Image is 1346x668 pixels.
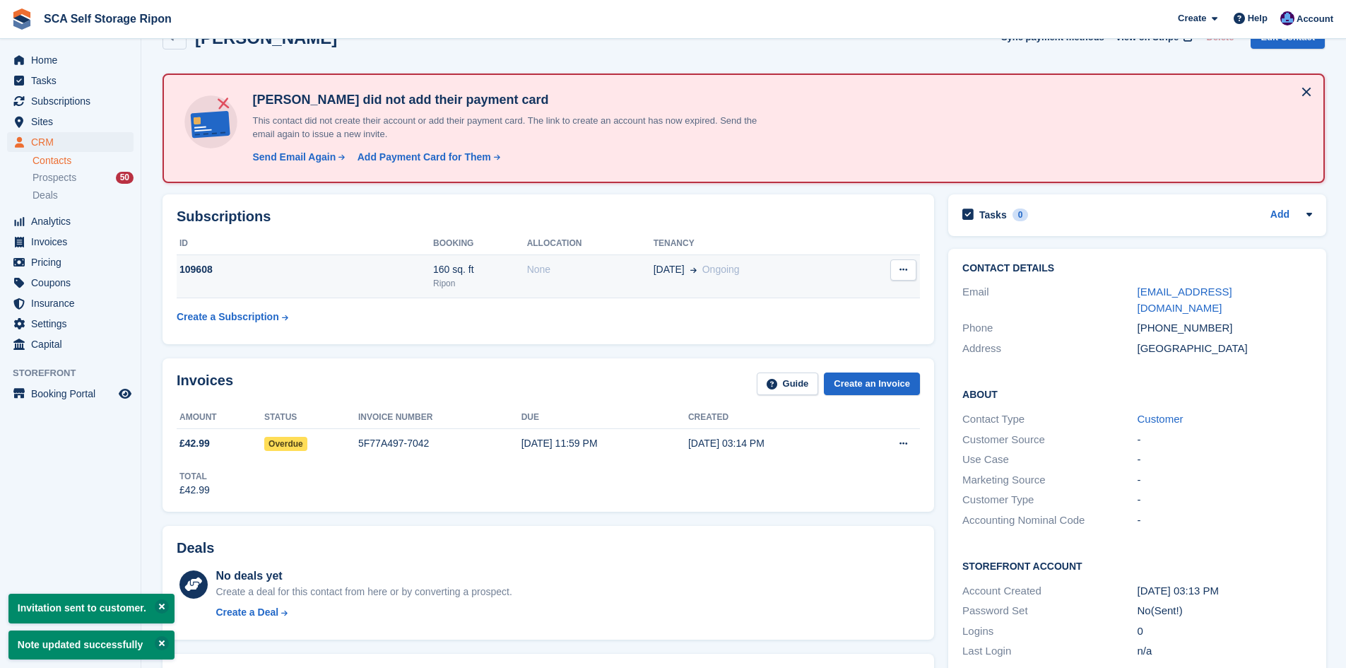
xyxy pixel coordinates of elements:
a: menu [7,252,134,272]
a: menu [7,112,134,131]
div: 0 [1013,209,1029,221]
span: Tasks [31,71,116,90]
a: menu [7,314,134,334]
div: n/a [1138,643,1312,660]
th: Allocation [527,233,654,255]
div: Address [962,341,1137,357]
th: Tenancy [654,233,852,255]
div: Logins [962,623,1137,640]
span: Ongoing [702,264,740,275]
div: No deals yet [216,568,512,585]
div: Use Case [962,452,1137,468]
div: Accounting Nominal Code [962,512,1137,529]
span: Overdue [264,437,307,451]
span: Create [1178,11,1206,25]
span: Booking Portal [31,384,116,404]
div: 160 sq. ft [433,262,527,277]
th: Invoice number [358,406,521,429]
h2: Storefront Account [962,558,1312,573]
span: Prospects [33,171,76,184]
h2: Deals [177,540,214,556]
span: Storefront [13,366,141,380]
a: menu [7,293,134,313]
a: menu [7,232,134,252]
span: Pricing [31,252,116,272]
h2: Subscriptions [177,209,920,225]
div: 50 [116,172,134,184]
div: [DATE] 03:13 PM [1138,583,1312,599]
div: 109608 [177,262,433,277]
a: menu [7,273,134,293]
div: Customer Source [962,432,1137,448]
div: Last Login [962,643,1137,660]
div: - [1138,492,1312,508]
a: Deals [33,188,134,203]
a: menu [7,71,134,90]
p: Invitation sent to customer. [8,594,175,623]
th: Due [521,406,688,429]
span: Account [1297,12,1333,26]
span: Home [31,50,116,70]
span: Deals [33,189,58,202]
div: 5F77A497-7042 [358,436,521,451]
span: Sites [31,112,116,131]
div: No [1138,603,1312,619]
a: menu [7,50,134,70]
div: [GEOGRAPHIC_DATA] [1138,341,1312,357]
div: £42.99 [179,483,210,498]
div: Account Created [962,583,1137,599]
p: Note updated successfully [8,631,175,660]
a: menu [7,91,134,111]
div: Add Payment Card for Them [358,150,491,165]
div: Total [179,470,210,483]
span: Analytics [31,211,116,231]
th: ID [177,233,433,255]
a: Create an Invoice [824,373,920,396]
div: Send Email Again [252,150,336,165]
a: Guide [757,373,819,396]
div: Create a Subscription [177,310,279,324]
div: [PHONE_NUMBER] [1138,320,1312,336]
div: 0 [1138,623,1312,640]
div: - [1138,432,1312,448]
div: Contact Type [962,411,1137,428]
img: Sarah Race [1280,11,1294,25]
div: - [1138,452,1312,468]
a: menu [7,384,134,404]
a: menu [7,132,134,152]
div: [DATE] 03:14 PM [688,436,855,451]
span: Coupons [31,273,116,293]
span: Settings [31,314,116,334]
a: Create a Deal [216,605,512,620]
div: Create a Deal [216,605,278,620]
th: Amount [177,406,264,429]
a: [EMAIL_ADDRESS][DOMAIN_NAME] [1138,286,1232,314]
h2: Contact Details [962,263,1312,274]
div: [DATE] 11:59 PM [521,436,688,451]
a: Add [1270,207,1289,223]
div: Create a deal for this contact from here or by converting a prospect. [216,585,512,599]
span: £42.99 [179,436,210,451]
div: - [1138,512,1312,529]
a: Add Payment Card for Them [352,150,502,165]
th: Status [264,406,358,429]
a: SCA Self Storage Ripon [38,7,177,30]
div: Password Set [962,603,1137,619]
a: Prospects 50 [33,170,134,185]
img: no-card-linked-e7822e413c904bf8b177c4d89f31251c4716f9871600ec3ca5bfc59e148c83f4.svg [181,92,241,152]
a: menu [7,334,134,354]
div: Phone [962,320,1137,336]
p: This contact did not create their account or add their payment card. The link to create an accoun... [247,114,777,141]
div: - [1138,472,1312,488]
div: None [527,262,654,277]
div: Marketing Source [962,472,1137,488]
span: [DATE] [654,262,685,277]
a: Contacts [33,154,134,168]
span: Invoices [31,232,116,252]
h2: Invoices [177,373,233,396]
a: menu [7,211,134,231]
span: CRM [31,132,116,152]
img: stora-icon-8386f47178a22dfd0bd8f6a31ec36ba5ce8667c1dd55bd0f319d3a0aa187defe.svg [11,8,33,30]
span: Help [1248,11,1268,25]
h2: Tasks [979,209,1007,221]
